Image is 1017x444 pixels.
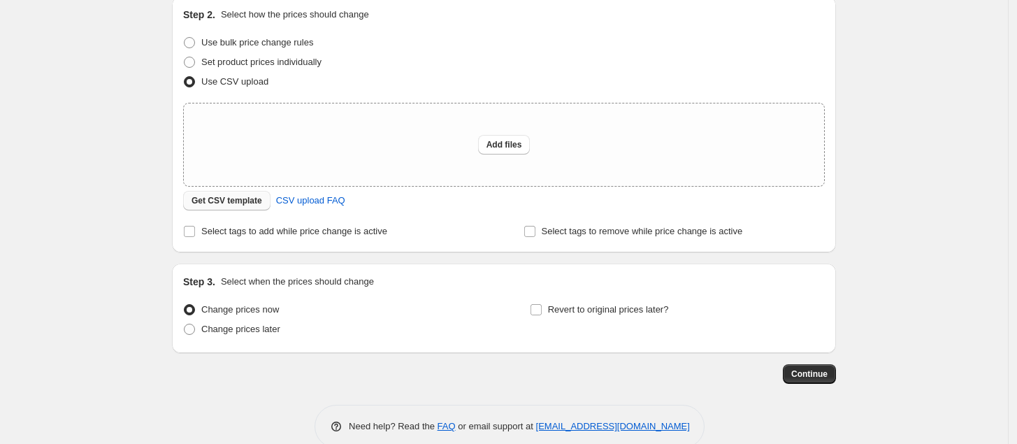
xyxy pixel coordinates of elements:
[349,421,438,431] span: Need help? Read the
[192,195,262,206] span: Get CSV template
[486,139,522,150] span: Add files
[456,421,536,431] span: or email support at
[183,275,215,289] h2: Step 3.
[268,189,354,212] a: CSV upload FAQ
[478,135,531,155] button: Add files
[783,364,836,384] button: Continue
[183,191,271,210] button: Get CSV template
[536,421,690,431] a: [EMAIL_ADDRESS][DOMAIN_NAME]
[201,37,313,48] span: Use bulk price change rules
[183,8,215,22] h2: Step 2.
[276,194,345,208] span: CSV upload FAQ
[201,226,387,236] span: Select tags to add while price change is active
[201,324,280,334] span: Change prices later
[201,57,322,67] span: Set product prices individually
[791,368,828,380] span: Continue
[548,304,669,315] span: Revert to original prices later?
[221,275,374,289] p: Select when the prices should change
[221,8,369,22] p: Select how the prices should change
[201,304,279,315] span: Change prices now
[438,421,456,431] a: FAQ
[542,226,743,236] span: Select tags to remove while price change is active
[201,76,268,87] span: Use CSV upload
